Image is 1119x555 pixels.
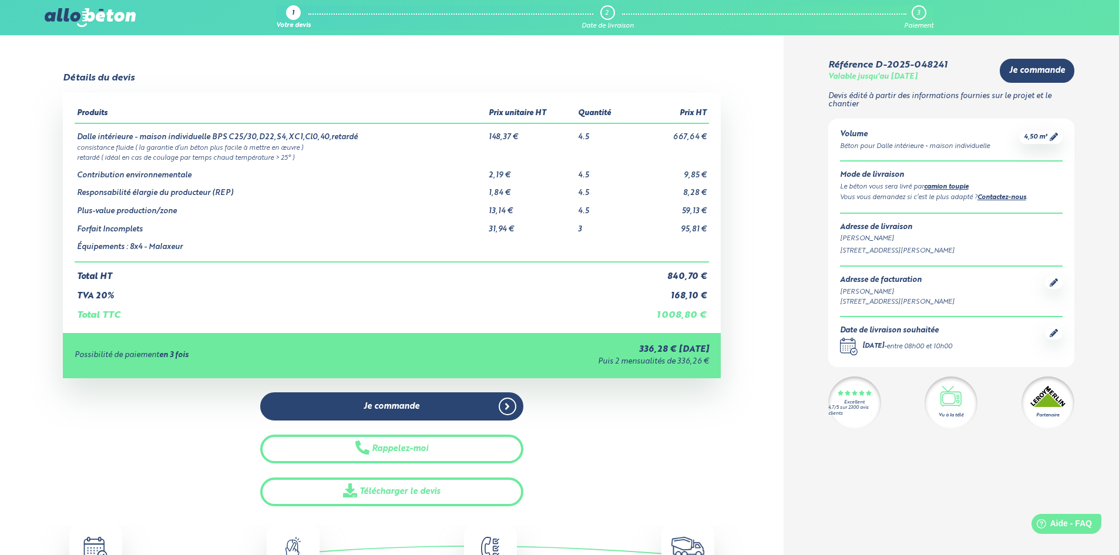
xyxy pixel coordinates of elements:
div: Référence D-2025-048241 [828,60,947,70]
td: 13,14 € [486,198,576,216]
th: Quantité [576,105,630,123]
td: Contribution environnementale [75,162,486,180]
div: 1 [292,10,294,18]
th: Prix HT [630,105,709,123]
a: 1 Votre devis [276,5,311,30]
td: TVA 20% [75,282,630,301]
td: 840,70 € [630,262,709,282]
div: Puis 2 mensualités de 336,26 € [396,358,709,366]
th: Produits [75,105,486,123]
td: retardé ( idéal en cas de coulage par temps chaud température > 25° ) [75,152,709,162]
div: Valable jusqu'au [DATE] [828,73,918,82]
div: Possibilité de paiement [75,351,396,360]
td: Plus-value production/zone [75,198,486,216]
a: 3 Paiement [904,5,933,30]
div: [DATE] [862,342,884,352]
span: Je commande [364,402,419,412]
button: Rappelez-moi [260,435,523,463]
a: Je commande [260,392,523,421]
iframe: Help widget launcher [1014,509,1106,542]
img: allobéton [45,8,135,27]
td: Forfait Incomplets [75,216,486,234]
div: Vu à la télé [939,412,963,419]
a: Télécharger le devis [260,477,523,506]
td: 8,28 € [630,180,709,198]
div: Détails du devis [63,73,135,83]
span: Je commande [1009,66,1065,76]
a: camion toupie [924,184,969,190]
td: consistance fluide ( la garantie d’un béton plus facile à mettre en œuvre ) [75,142,709,152]
div: - [862,342,952,352]
div: entre 08h00 et 10h00 [886,342,952,352]
div: Vous vous demandez si c’est le plus adapté ? . [840,193,1063,203]
div: Le béton vous sera livré par [840,182,1063,193]
div: Paiement [904,22,933,30]
td: 9,85 € [630,162,709,180]
th: Prix unitaire HT [486,105,576,123]
strong: en 3 fois [159,351,189,359]
td: 3 [576,216,630,234]
div: Béton pour Dalle intérieure - maison individuelle [840,142,990,152]
td: 1,84 € [486,180,576,198]
div: 2 [605,9,609,17]
td: Équipements : 8x4 - Malaxeur [75,234,486,262]
td: 148,37 € [486,123,576,142]
td: Total TTC [75,301,630,321]
div: Adresse de facturation [840,276,955,285]
td: 4.5 [576,123,630,142]
div: 3 [917,9,920,17]
td: 1 008,80 € [630,301,709,321]
td: 4.5 [576,180,630,198]
p: Devis édité à partir des informations fournies sur le projet et le chantier [828,92,1074,109]
td: Total HT [75,262,630,282]
div: Votre devis [276,22,311,30]
td: 2,19 € [486,162,576,180]
td: 31,94 € [486,216,576,234]
td: 667,64 € [630,123,709,142]
div: Volume [840,130,990,139]
div: Partenaire [1036,412,1059,419]
a: Contactez-nous [977,194,1026,201]
td: 95,81 € [630,216,709,234]
div: [STREET_ADDRESS][PERSON_NAME] [840,297,955,307]
div: Excellent [844,400,865,405]
div: Adresse de livraison [840,223,1063,232]
td: 4.5 [576,198,630,216]
td: Dalle intérieure - maison individuelle BPS C25/30,D22,S4,XC1,Cl0,40,retardé [75,123,486,142]
div: Date de livraison souhaitée [840,327,952,335]
div: 336,28 € [DATE] [396,345,709,355]
a: 2 Date de livraison [582,5,634,30]
div: [PERSON_NAME] [840,234,1063,244]
td: 4.5 [576,162,630,180]
div: Date de livraison [582,22,634,30]
td: Responsabilité élargie du producteur (REP) [75,180,486,198]
div: Mode de livraison [840,171,1063,180]
div: 4.7/5 sur 2300 avis clients [828,405,881,416]
div: [PERSON_NAME] [840,287,955,297]
a: Je commande [1000,59,1074,83]
td: 59,13 € [630,198,709,216]
td: 168,10 € [630,282,709,301]
div: [STREET_ADDRESS][PERSON_NAME] [840,246,1063,256]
